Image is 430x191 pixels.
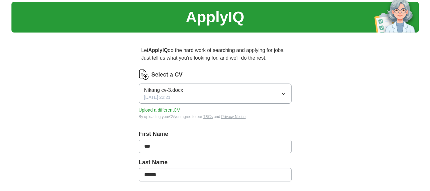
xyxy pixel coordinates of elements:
span: [DATE] 22:21 [144,94,171,101]
h1: ApplyIQ [186,6,244,29]
a: Privacy Notice [221,114,246,119]
label: Select a CV [152,70,183,79]
strong: ApplyIQ [148,48,168,53]
button: Upload a differentCV [139,107,180,114]
p: Let do the hard work of searching and applying for jobs. Just tell us what you're looking for, an... [139,44,292,64]
div: By uploading your CV you agree to our and . [139,114,292,120]
label: Last Name [139,158,292,167]
a: T&Cs [203,114,213,119]
span: Nikang cv-3.docx [144,86,183,94]
label: First Name [139,130,292,138]
button: Nikang cv-3.docx[DATE] 22:21 [139,84,292,104]
img: CV Icon [139,70,149,80]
